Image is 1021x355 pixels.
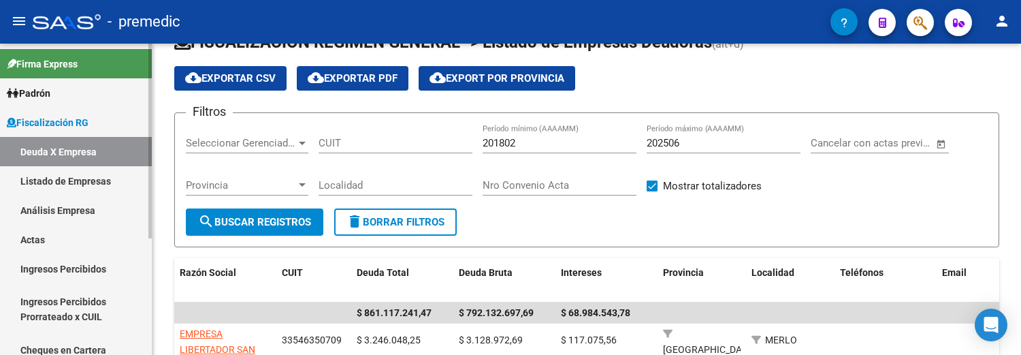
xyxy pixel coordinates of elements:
mat-icon: person [994,13,1010,29]
datatable-header-cell: Teléfonos [834,258,937,303]
datatable-header-cell: Localidad [746,258,834,303]
span: Borrar Filtros [346,216,444,228]
datatable-header-cell: CUIT [276,258,351,303]
span: CUIT [282,267,303,278]
span: $ 861.117.241,47 [357,307,432,318]
span: (alt+d) [712,37,744,50]
datatable-header-cell: Deuda Total [351,258,453,303]
mat-icon: delete [346,213,363,230]
h3: Filtros [186,102,233,121]
button: Export por Provincia [419,66,575,91]
datatable-header-cell: Provincia [658,258,746,303]
span: - premedic [108,7,180,37]
button: Exportar CSV [174,66,287,91]
button: Borrar Filtros [334,209,457,236]
span: Teléfonos [840,267,884,278]
span: Buscar Registros [198,216,311,228]
mat-icon: cloud_download [308,70,324,86]
button: Buscar Registros [186,209,323,236]
span: MERLO [765,335,797,345]
span: Deuda Total [357,267,409,278]
span: $ 68.984.543,78 [561,307,630,318]
datatable-header-cell: Razón Social [174,258,276,303]
button: Exportar PDF [297,66,408,91]
span: Provincia [663,267,704,278]
span: Seleccionar Gerenciador [186,137,296,149]
span: Fiscalización RG [7,115,88,130]
span: Deuda Bruta [459,267,513,278]
span: Padrón [7,86,50,101]
mat-icon: menu [11,13,27,29]
span: Localidad [751,267,794,278]
datatable-header-cell: Intereses [555,258,658,303]
span: $ 117.075,56 [561,335,617,345]
button: Open calendar [933,136,949,152]
span: Provincia [186,179,296,191]
div: Open Intercom Messenger [975,309,1007,341]
span: Razón Social [180,267,236,278]
span: 33546350709 [282,335,342,345]
span: Mostrar totalizadores [663,178,762,194]
span: $ 3.246.048,25 [357,335,421,345]
span: Firma Express [7,57,78,72]
datatable-header-cell: Deuda Bruta [453,258,555,303]
mat-icon: cloud_download [430,70,446,86]
span: Export por Provincia [430,72,564,84]
span: $ 3.128.972,69 [459,335,523,345]
span: [GEOGRAPHIC_DATA] [663,344,755,355]
span: Exportar PDF [308,72,398,84]
mat-icon: search [198,213,214,230]
span: $ 792.132.697,69 [459,307,534,318]
span: Email [942,267,967,278]
span: Intereses [561,267,602,278]
span: Exportar CSV [185,72,276,84]
mat-icon: cloud_download [185,70,201,86]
